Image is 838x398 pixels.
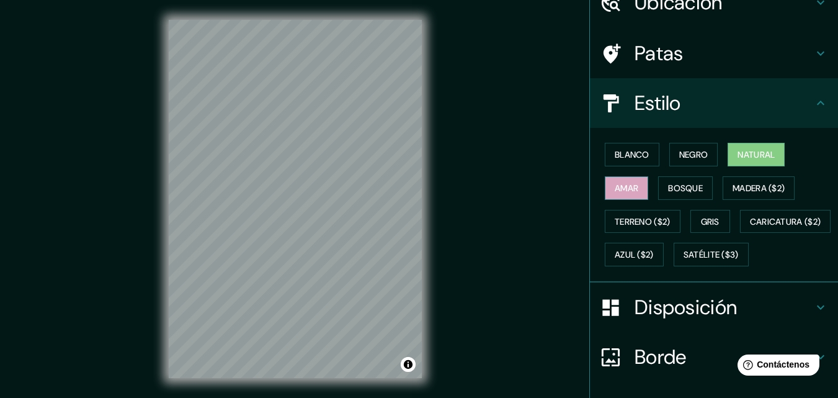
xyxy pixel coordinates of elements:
[674,243,749,266] button: Satélite ($3)
[635,344,687,370] font: Borde
[635,40,684,66] font: Patas
[635,90,681,116] font: Estilo
[658,176,713,200] button: Bosque
[401,357,416,372] button: Activar o desactivar atribución
[679,149,708,160] font: Negro
[733,183,785,194] font: Madera ($2)
[723,176,795,200] button: Madera ($2)
[669,143,718,166] button: Negro
[605,143,659,166] button: Blanco
[615,216,671,227] font: Terreno ($2)
[590,332,838,382] div: Borde
[615,183,638,194] font: Amar
[690,210,730,233] button: Gris
[169,20,422,378] canvas: Mapa
[635,294,737,320] font: Disposición
[590,283,838,332] div: Disposición
[701,216,720,227] font: Gris
[728,350,824,384] iframe: Lanzador de widgets de ayuda
[668,183,703,194] font: Bosque
[740,210,831,233] button: Caricatura ($2)
[615,149,649,160] font: Blanco
[590,29,838,78] div: Patas
[605,243,664,266] button: Azul ($2)
[615,250,654,261] font: Azul ($2)
[605,176,648,200] button: Amar
[750,216,821,227] font: Caricatura ($2)
[684,250,739,261] font: Satélite ($3)
[605,210,680,233] button: Terreno ($2)
[590,78,838,128] div: Estilo
[728,143,785,166] button: Natural
[738,149,775,160] font: Natural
